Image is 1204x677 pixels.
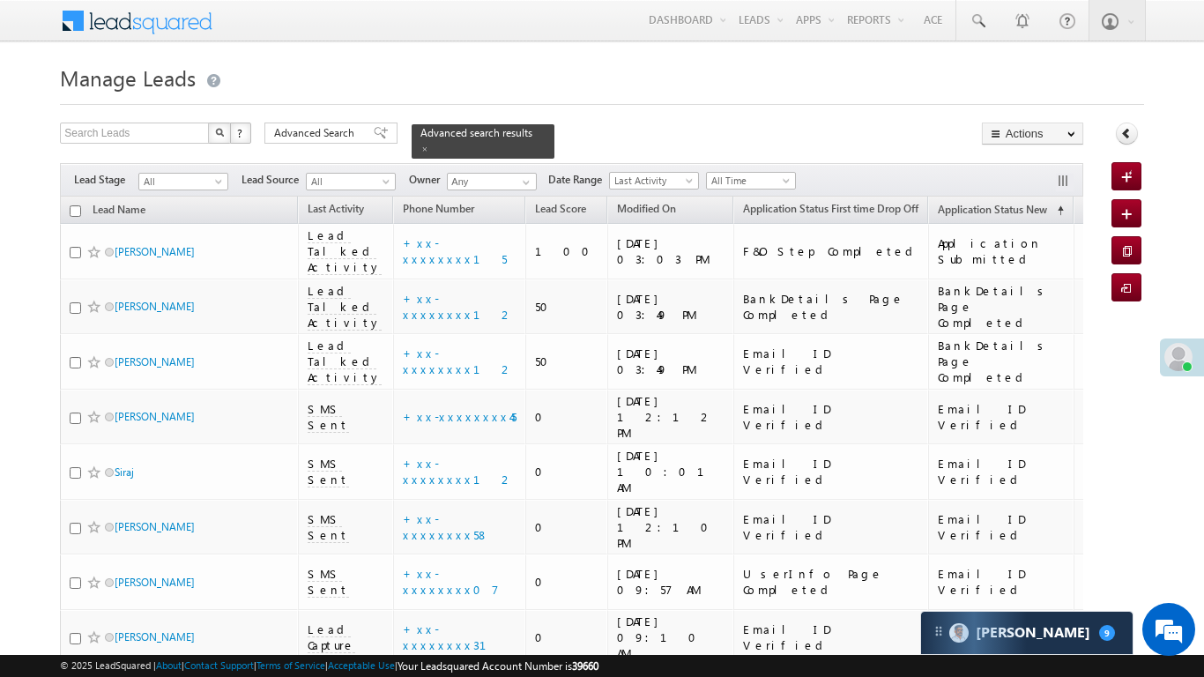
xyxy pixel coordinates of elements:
a: Last Activity [299,199,373,222]
a: [PERSON_NAME] [115,245,195,258]
div: F&O Step Completed [743,243,920,259]
div: Email ID Verified [938,566,1066,598]
div: 0 [535,574,600,590]
a: Application Status New (sorted ascending) [929,199,1073,222]
span: Lead Score [535,202,586,215]
div: [DATE] 03:49 PM [617,346,725,377]
div: BankDetails Page Completed [743,291,920,323]
a: [PERSON_NAME] [115,410,195,423]
span: Date Range [548,172,609,188]
a: +xx-xxxxxxxx12 [403,291,514,322]
a: Last Activity [609,172,699,190]
div: Application Submitted [938,235,1066,267]
a: +xx-xxxxxxxx31 [403,621,508,652]
div: 0 [535,519,600,535]
span: Lead Talked Activity [308,283,382,331]
a: Siraj [115,465,134,479]
span: Manage Leads [60,63,196,92]
span: SMS Sent [308,511,349,543]
div: Email ID Verified [938,401,1066,433]
span: Lead Source [242,172,306,188]
span: Lead Stage [74,172,138,188]
a: About [156,659,182,671]
a: Application Status First time Drop Off [734,199,927,222]
span: (sorted ascending) [1050,204,1064,218]
a: +xx-xxxxxxxx45 [403,409,517,424]
span: Last Activity [610,173,694,189]
div: [DATE] 09:10 AM [617,614,725,661]
div: carter-dragCarter[PERSON_NAME]9 [920,611,1133,655]
div: 0 [535,409,600,425]
div: 50 [535,353,600,369]
a: Terms of Service [256,659,325,671]
a: Phone Number [394,199,483,222]
span: Modified On [617,202,676,215]
a: Modified On [608,199,685,222]
span: SMS Sent [308,566,349,598]
span: All Time [707,173,791,189]
button: ? [230,123,251,144]
a: Contact Support [184,659,254,671]
a: All [306,173,396,190]
div: Email ID Verified [743,511,920,543]
div: 100 [535,243,600,259]
span: Your Leadsquared Account Number is [398,659,598,673]
input: Type to Search [447,173,537,190]
div: [DATE] 12:12 PM [617,393,725,441]
a: [PERSON_NAME] [115,630,195,644]
div: BankDetails Page Completed [938,338,1066,385]
span: All [139,174,223,190]
div: UserInfo Page Completed [743,566,920,598]
a: Lead Name [84,200,154,223]
a: +xx-xxxxxxxx15 [403,235,507,266]
div: [DATE] 03:49 PM [617,291,725,323]
a: Show All Items [513,174,535,191]
div: Email ID Verified [743,456,920,487]
span: Advanced search results [420,126,532,139]
div: Email ID Verified [743,346,920,377]
span: Phone Number [403,202,474,215]
span: 9 [1099,625,1115,641]
div: Email ID Verified [743,401,920,433]
a: Acceptable Use [328,659,395,671]
div: [DATE] 09:57 AM [617,566,725,598]
div: Email ID Verified [743,621,920,653]
div: 0 [535,464,600,480]
span: © 2025 LeadSquared | | | | | [60,658,598,674]
span: 39660 [572,659,598,673]
div: BankDetails Page Completed [938,283,1066,331]
span: Application Status First time Drop Off [743,202,918,215]
div: [DATE] 12:10 PM [617,503,725,551]
button: Actions [982,123,1083,145]
span: Lead Talked Activity [308,227,382,275]
img: Search [215,128,224,137]
span: Application Status New [938,203,1047,216]
span: Lead Capture [308,621,355,653]
span: ? [237,125,245,140]
a: +xx-xxxxxxxx12 [403,346,514,376]
a: All [138,173,228,190]
input: Check all records [70,205,81,217]
span: Owner [409,172,447,188]
div: 0 [535,629,600,645]
a: [PERSON_NAME] [115,520,195,533]
span: Lead Talked Activity [308,338,382,385]
div: [DATE] 03:03 PM [617,235,725,267]
a: [PERSON_NAME] [115,355,195,368]
img: carter-drag [932,624,946,638]
a: Lead Stage [1074,199,1143,222]
a: [PERSON_NAME] [115,576,195,589]
a: +xx-xxxxxxxx07 [403,566,499,597]
span: All [307,174,390,190]
a: All Time [706,172,796,190]
a: +xx-xxxxxxxx12 [403,456,514,487]
div: Email ID Verified [938,511,1066,543]
a: +xx-xxxxxxxx58 [403,511,489,542]
a: [PERSON_NAME] [115,300,195,313]
div: 50 [535,299,600,315]
span: Advanced Search [274,125,360,141]
div: [DATE] 10:01 AM [617,448,725,495]
div: Email ID Verified [938,456,1066,487]
span: SMS Sent [308,456,349,487]
a: Lead Score [526,199,595,222]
